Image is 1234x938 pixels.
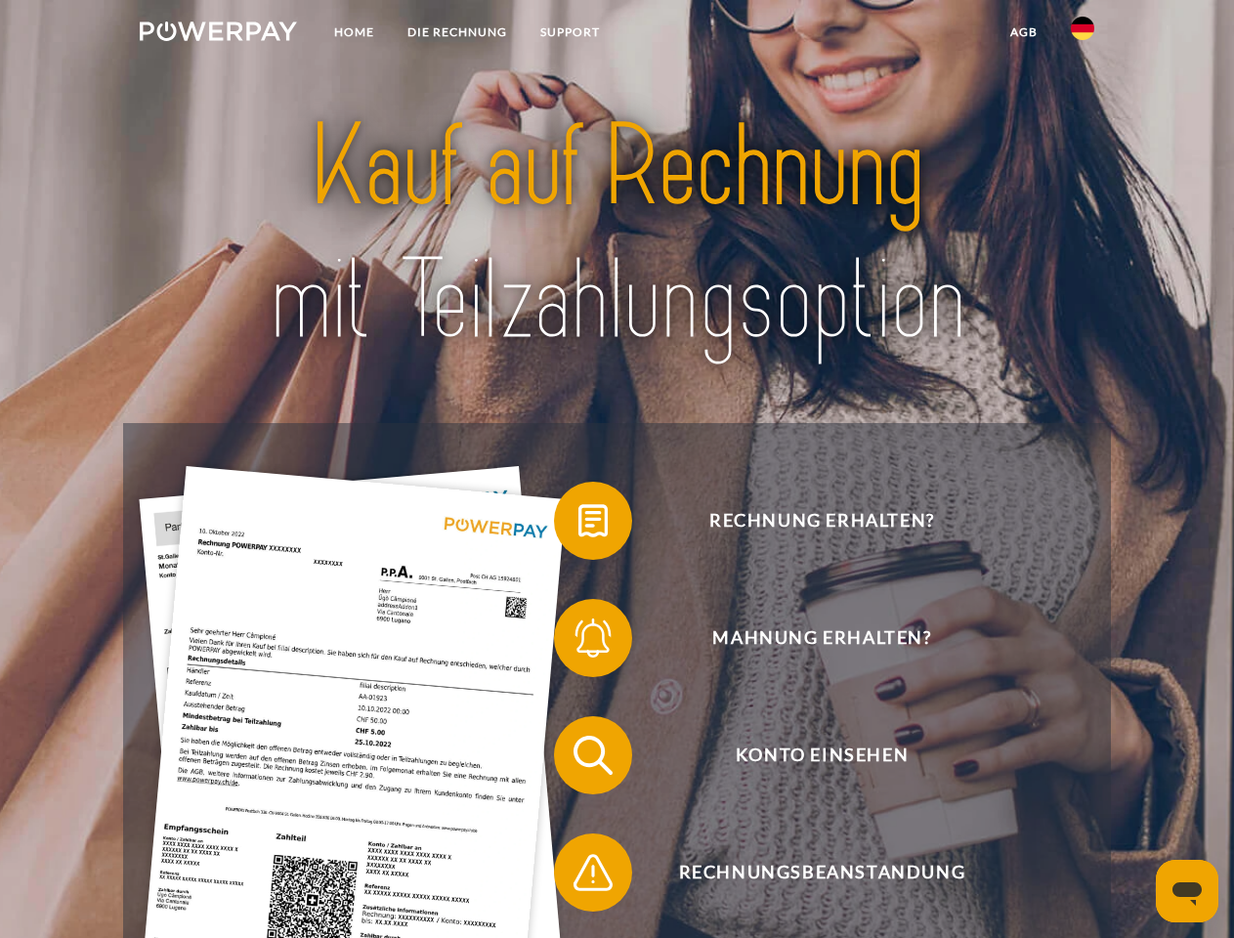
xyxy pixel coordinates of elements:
a: Home [318,15,391,50]
a: agb [994,15,1054,50]
button: Mahnung erhalten? [554,599,1062,677]
span: Konto einsehen [582,716,1061,794]
iframe: Schaltfläche zum Öffnen des Messaging-Fensters [1156,860,1218,922]
img: qb_search.svg [569,731,617,780]
img: qb_bell.svg [569,614,617,662]
span: Rechnung erhalten? [582,482,1061,560]
span: Mahnung erhalten? [582,599,1061,677]
a: SUPPORT [524,15,617,50]
img: qb_bill.svg [569,496,617,545]
button: Rechnung erhalten? [554,482,1062,560]
button: Rechnungsbeanstandung [554,833,1062,912]
img: qb_warning.svg [569,848,617,897]
button: Konto einsehen [554,716,1062,794]
span: Rechnungsbeanstandung [582,833,1061,912]
a: DIE RECHNUNG [391,15,524,50]
img: de [1071,17,1094,40]
img: logo-powerpay-white.svg [140,21,297,41]
img: title-powerpay_de.svg [187,94,1047,374]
